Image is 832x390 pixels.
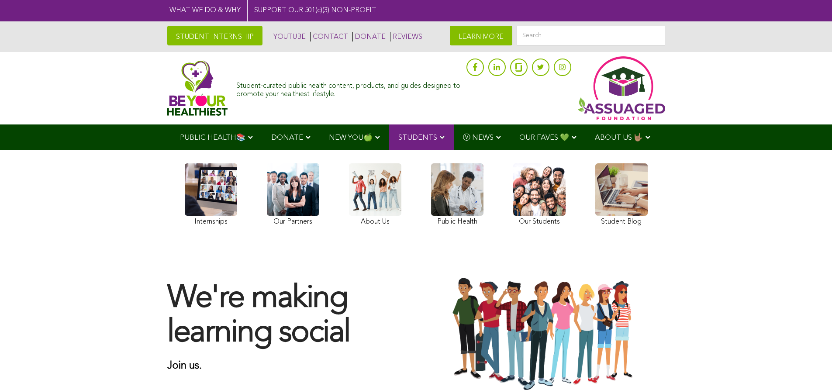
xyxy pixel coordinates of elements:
[515,63,521,72] img: glassdoor
[310,32,348,41] a: CONTACT
[167,60,228,116] img: Assuaged
[595,134,643,142] span: ABOUT US 🤟🏽
[167,124,665,150] div: Navigation Menu
[329,134,373,142] span: NEW YOU🍏
[788,348,832,390] iframe: Chat Widget
[352,32,386,41] a: DONATE
[517,26,665,45] input: Search
[578,56,665,120] img: Assuaged App
[167,361,202,371] strong: Join us.
[519,134,569,142] span: OUR FAVES 💚
[450,26,512,45] a: LEARN MORE
[167,282,407,351] h1: We're making learning social
[167,26,262,45] a: STUDENT INTERNSHIP
[390,32,422,41] a: REVIEWS
[463,134,494,142] span: Ⓥ NEWS
[271,134,303,142] span: DONATE
[271,32,306,41] a: YOUTUBE
[398,134,437,142] span: STUDENTS
[236,78,462,99] div: Student-curated public health content, products, and guides designed to promote your healthiest l...
[180,134,245,142] span: PUBLIC HEALTH📚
